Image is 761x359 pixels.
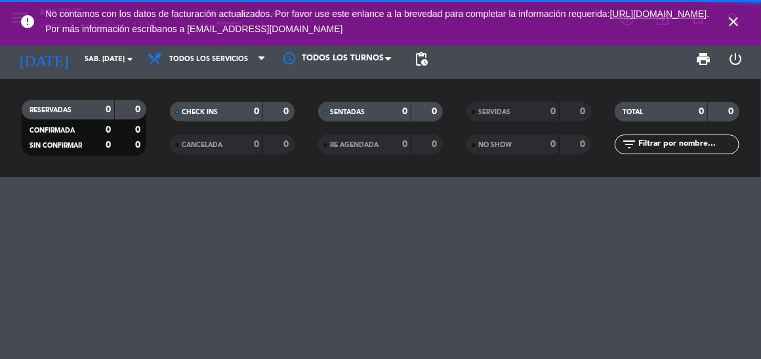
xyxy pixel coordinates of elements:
span: CANCELADA [182,142,222,148]
strong: 0 [432,107,440,116]
strong: 0 [106,140,111,150]
span: CHECK INS [182,109,218,116]
strong: 0 [581,107,588,116]
i: power_settings_new [728,51,743,67]
strong: 0 [402,140,407,149]
i: close [726,14,741,30]
strong: 0 [581,140,588,149]
strong: 0 [106,105,111,114]
span: RE AGENDADA [330,142,379,148]
span: TOTAL [623,109,643,116]
i: filter_list [621,137,637,152]
strong: 0 [402,107,407,116]
strong: 0 [136,140,144,150]
a: . Por más información escríbanos a [EMAIL_ADDRESS][DOMAIN_NAME] [45,9,709,34]
strong: 0 [550,107,556,116]
span: pending_actions [413,51,429,67]
span: print [696,51,712,67]
strong: 0 [136,125,144,135]
strong: 0 [699,107,704,116]
i: error [20,14,35,30]
strong: 0 [254,107,259,116]
span: No contamos con los datos de facturación actualizados. Por favor use este enlance a la brevedad p... [45,9,709,34]
span: NO SHOW [478,142,512,148]
strong: 0 [729,107,737,116]
strong: 0 [106,125,111,135]
span: SERVIDAS [478,109,510,116]
span: SIN CONFIRMAR [30,142,82,149]
strong: 0 [136,105,144,114]
a: [URL][DOMAIN_NAME] [610,9,707,19]
strong: 0 [550,140,556,149]
div: LOG OUT [720,39,751,79]
span: RESERVADAS [30,107,72,114]
strong: 0 [432,140,440,149]
span: SENTADAS [330,109,365,116]
strong: 0 [254,140,259,149]
span: CONFIRMADA [30,127,75,134]
i: [DATE] [10,45,78,73]
strong: 0 [284,140,292,149]
strong: 0 [284,107,292,116]
i: arrow_drop_down [122,51,138,67]
span: Todos los servicios [169,55,248,64]
input: Filtrar por nombre... [637,137,739,152]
